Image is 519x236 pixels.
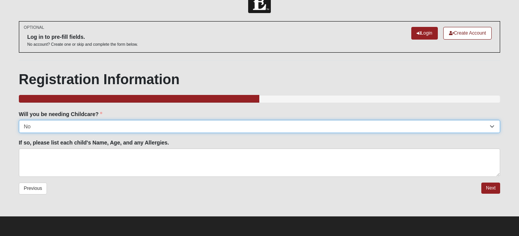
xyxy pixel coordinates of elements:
a: Previous [19,183,47,194]
h6: Log in to pre-fill fields. [27,34,138,40]
a: Create Account [443,27,492,40]
a: Next [481,183,500,194]
a: Login [411,27,438,40]
label: Will you be needing Childcare? [19,110,103,118]
small: OPTIONAL [24,25,44,30]
p: No account? Create one or skip and complete the form below. [27,42,138,47]
label: If so, please list each child's Name, Age, and any Allergies. [19,139,169,146]
h1: Registration Information [19,71,501,88]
